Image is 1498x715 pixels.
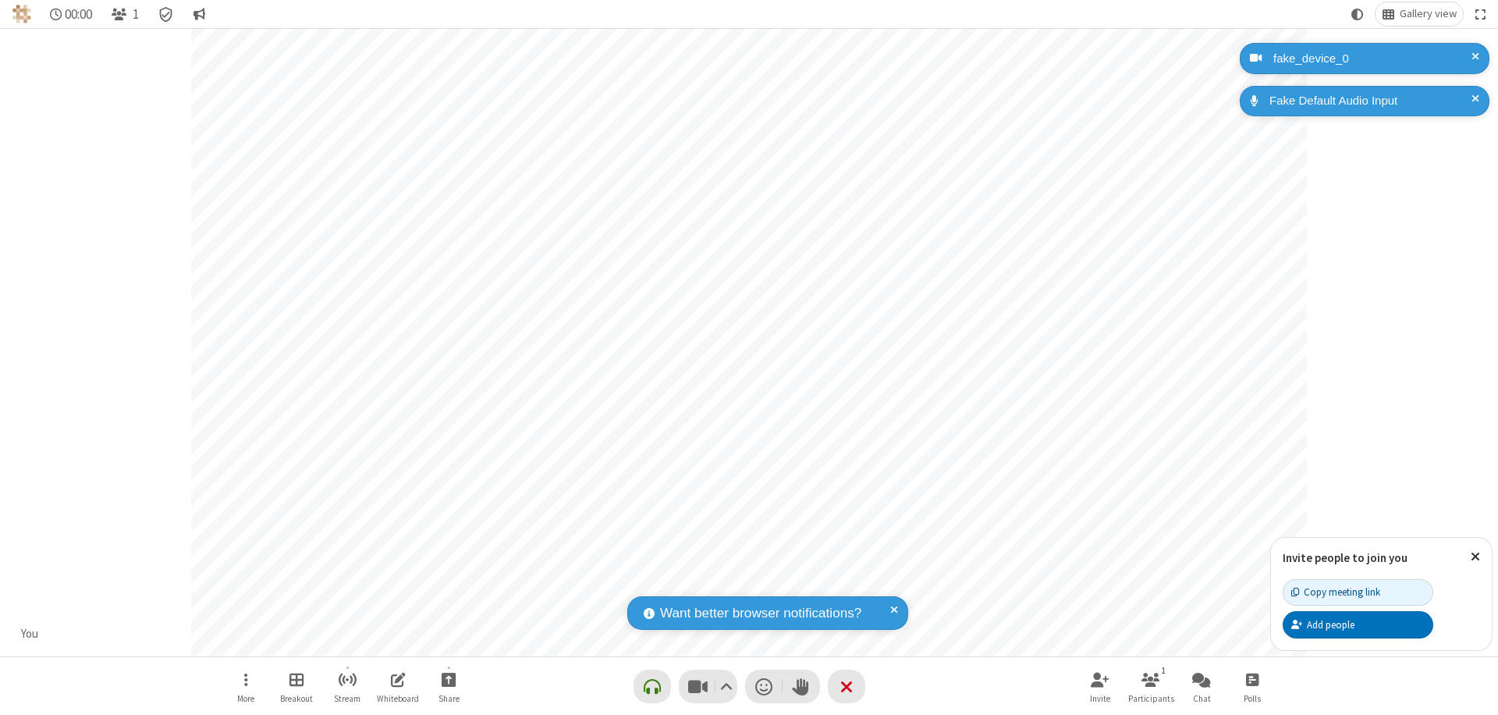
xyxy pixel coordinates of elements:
[374,664,421,709] button: Open shared whiteboard
[237,694,254,703] span: More
[1376,2,1463,26] button: Change layout
[425,664,472,709] button: Start sharing
[1291,585,1380,599] div: Copy meeting link
[1469,2,1493,26] button: Fullscreen
[679,670,737,703] button: Stop video (⌘+Shift+V)
[1128,694,1174,703] span: Participants
[16,625,44,643] div: You
[133,7,139,22] span: 1
[1244,694,1261,703] span: Polls
[12,5,31,23] img: QA Selenium DO NOT DELETE OR CHANGE
[828,670,865,703] button: End or leave meeting
[151,2,181,26] div: Meeting details Encryption enabled
[377,694,419,703] span: Whiteboard
[745,670,783,703] button: Send a reaction
[1283,611,1433,638] button: Add people
[44,2,99,26] div: Timer
[65,7,92,22] span: 00:00
[1178,664,1225,709] button: Open chat
[634,670,671,703] button: Connect your audio
[1090,694,1110,703] span: Invite
[660,603,861,624] span: Want better browser notifications?
[1264,92,1478,110] div: Fake Default Audio Input
[1283,550,1407,565] label: Invite people to join you
[783,670,820,703] button: Raise hand
[222,664,269,709] button: Open menu
[324,664,371,709] button: Start streaming
[1268,50,1478,68] div: fake_device_0
[334,694,360,703] span: Stream
[1077,664,1123,709] button: Invite participants (⌘+Shift+I)
[186,2,211,26] button: Conversation
[1229,664,1276,709] button: Open poll
[1283,579,1433,606] button: Copy meeting link
[105,2,145,26] button: Open participant list
[1127,664,1174,709] button: Open participant list
[1345,2,1370,26] button: Using system theme
[280,694,313,703] span: Breakout
[1157,663,1170,678] div: 1
[1459,538,1492,576] button: Close popover
[1193,694,1211,703] span: Chat
[273,664,320,709] button: Manage Breakout Rooms
[1400,8,1457,20] span: Gallery view
[438,694,460,703] span: Share
[715,670,737,703] button: Video setting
